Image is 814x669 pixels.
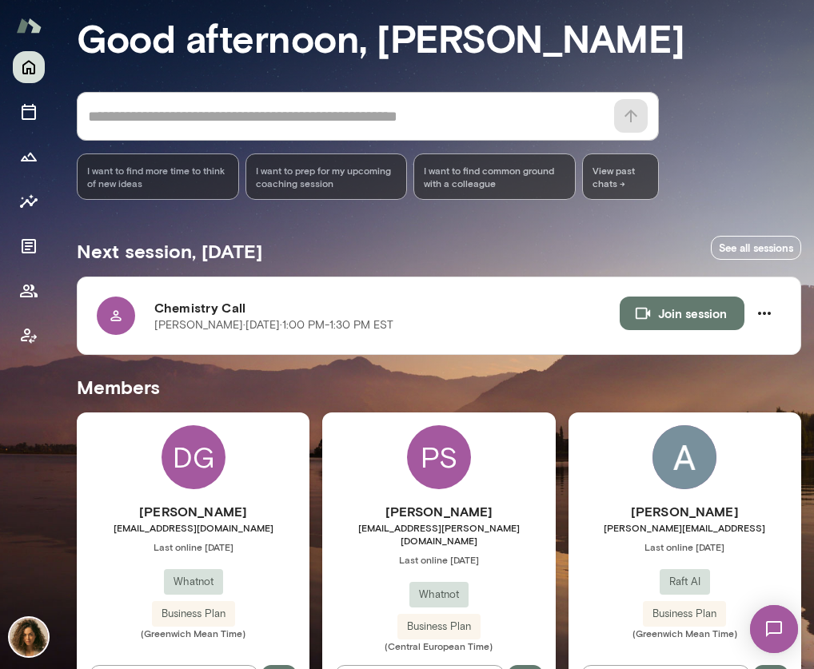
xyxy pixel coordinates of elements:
[77,238,262,264] h5: Next session, [DATE]
[77,374,801,400] h5: Members
[245,153,408,200] div: I want to prep for my upcoming coaching session
[154,317,393,333] p: [PERSON_NAME] · [DATE] · 1:00 PM-1:30 PM EST
[322,521,555,547] span: [EMAIL_ADDRESS][PERSON_NAME][DOMAIN_NAME]
[256,164,397,189] span: I want to prep for my upcoming coaching session
[322,502,555,521] h6: [PERSON_NAME]
[13,141,45,173] button: Growth Plan
[162,425,225,489] div: DG
[413,153,576,200] div: I want to find common ground with a colleague
[13,185,45,217] button: Insights
[13,320,45,352] button: Client app
[13,275,45,307] button: Members
[77,540,309,553] span: Last online [DATE]
[164,574,223,590] span: Whatnot
[154,298,620,317] h6: Chemistry Call
[10,618,48,656] img: Najla Elmachtoub
[13,230,45,262] button: Documents
[13,96,45,128] button: Sessions
[409,587,469,603] span: Whatnot
[13,51,45,83] button: Home
[660,574,710,590] span: Raft AI
[424,164,565,189] span: I want to find common ground with a colleague
[322,639,555,652] span: (Central European Time)
[643,606,726,622] span: Business Plan
[620,297,744,330] button: Join session
[77,502,309,521] h6: [PERSON_NAME]
[77,15,801,60] h3: Good afternoon, [PERSON_NAME]
[77,153,239,200] div: I want to find more time to think of new ideas
[569,521,801,534] span: [PERSON_NAME][EMAIL_ADDRESS]
[16,10,42,41] img: Mento
[711,236,801,261] a: See all sessions
[77,521,309,534] span: [EMAIL_ADDRESS][DOMAIN_NAME]
[569,502,801,521] h6: [PERSON_NAME]
[582,153,659,200] span: View past chats ->
[87,164,229,189] span: I want to find more time to think of new ideas
[77,627,309,639] span: (Greenwich Mean Time)
[152,606,235,622] span: Business Plan
[407,425,471,489] div: PS
[569,627,801,639] span: (Greenwich Mean Time)
[397,619,481,635] span: Business Plan
[652,425,716,489] img: Akarsh Khatagalli
[322,553,555,566] span: Last online [DATE]
[569,540,801,553] span: Last online [DATE]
